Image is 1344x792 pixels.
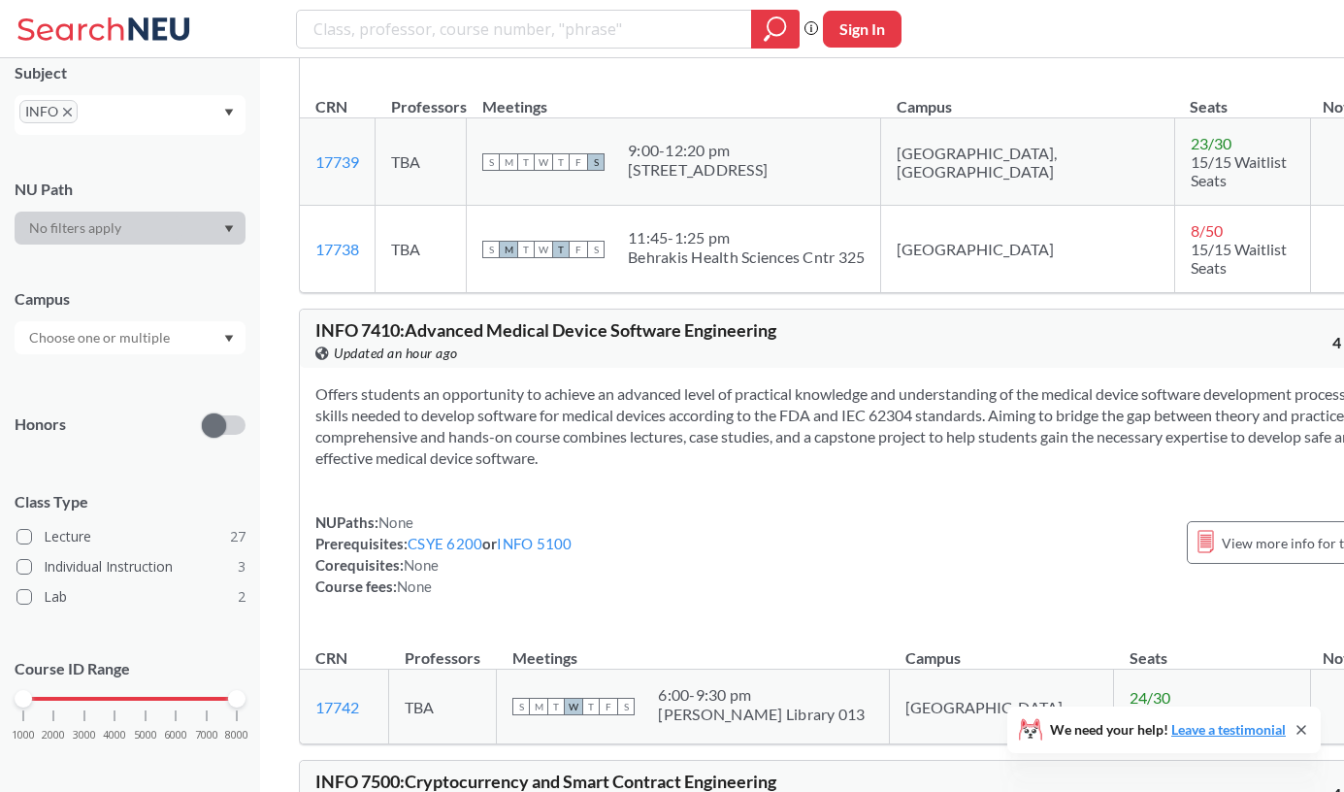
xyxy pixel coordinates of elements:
div: CRN [315,96,347,117]
label: Lab [16,584,246,610]
span: S [587,241,605,258]
span: INFOX to remove pill [19,100,78,123]
svg: Dropdown arrow [224,335,234,343]
td: TBA [376,206,467,293]
label: Lecture [16,524,246,549]
span: Class Type [15,491,246,512]
span: W [535,153,552,171]
th: Professors [376,77,467,118]
a: 17738 [315,240,359,258]
th: Professors [389,628,497,670]
span: T [552,241,570,258]
svg: Dropdown arrow [224,109,234,116]
div: [STREET_ADDRESS] [628,160,768,180]
div: 6:00 - 9:30 pm [658,685,865,705]
td: TBA [389,670,497,744]
div: CRN [315,647,347,669]
span: T [517,241,535,258]
span: INFO 7500 : Cryptocurrency and Smart Contract Engineering [315,771,776,792]
span: 6000 [164,730,187,741]
span: S [512,698,530,715]
span: 3 [238,556,246,577]
a: 17742 [315,698,359,716]
span: F [570,153,587,171]
div: Behrakis Health Sciences Cntr 325 [628,247,865,267]
button: Sign In [823,11,901,48]
span: M [530,698,547,715]
span: 8 / 50 [1191,221,1223,240]
span: S [482,153,500,171]
span: 2 [238,586,246,608]
a: CSYE 6200 [408,535,482,552]
span: 5000 [134,730,157,741]
input: Class, professor, course number, "phrase" [311,13,738,46]
span: S [482,241,500,258]
span: W [535,241,552,258]
th: Meetings [497,628,890,670]
p: Course ID Range [15,658,246,680]
span: 15/15 Waitlist Seats [1191,240,1287,277]
span: 27 [230,526,246,547]
div: magnifying glass [751,10,800,49]
th: Meetings [467,77,881,118]
span: F [570,241,587,258]
td: [GEOGRAPHIC_DATA], [GEOGRAPHIC_DATA] [881,118,1174,206]
th: Seats [1174,77,1311,118]
td: TBA [376,118,467,206]
span: T [552,153,570,171]
div: Dropdown arrow [15,321,246,354]
div: Campus [15,288,246,310]
span: M [500,153,517,171]
span: 24 / 30 [1130,688,1170,707]
span: F [600,698,617,715]
td: [GEOGRAPHIC_DATA] [890,670,1114,744]
input: Choose one or multiple [19,326,182,349]
svg: X to remove pill [63,108,72,116]
span: Updated an hour ago [334,343,458,364]
p: Honors [15,413,66,436]
span: None [378,513,413,531]
span: T [582,698,600,715]
div: NUPaths: Prerequisites: or Corequisites: Course fees: [315,511,573,597]
span: 8000 [225,730,248,741]
div: 11:45 - 1:25 pm [628,228,865,247]
span: T [547,698,565,715]
div: 9:00 - 12:20 pm [628,141,768,160]
td: [GEOGRAPHIC_DATA] [881,206,1174,293]
span: 23 / 30 [1191,134,1231,152]
th: Seats [1114,628,1311,670]
th: Campus [881,77,1174,118]
span: 4000 [103,730,126,741]
a: INFO 5100 [497,535,572,552]
span: S [617,698,635,715]
span: M [500,241,517,258]
span: 7000 [195,730,218,741]
span: INFO 7410 : Advanced Medical Device Software Engineering [315,319,776,341]
span: 2000 [42,730,65,741]
span: 15/15 Waitlist Seats [1191,152,1287,189]
th: Campus [890,628,1114,670]
span: We need your help! [1050,723,1286,737]
svg: magnifying glass [764,16,787,43]
div: NU Path [15,179,246,200]
div: Subject [15,62,246,83]
div: Dropdown arrow [15,212,246,245]
a: Leave a testimonial [1171,721,1286,738]
span: 3000 [73,730,96,741]
span: None [404,556,439,574]
span: None [397,577,432,595]
span: S [587,153,605,171]
span: W [565,698,582,715]
span: 1000 [12,730,35,741]
div: [PERSON_NAME] Library 013 [658,705,865,724]
label: Individual Instruction [16,554,246,579]
div: INFOX to remove pillDropdown arrow [15,95,246,135]
svg: Dropdown arrow [224,225,234,233]
span: T [517,153,535,171]
a: 17739 [315,152,359,171]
